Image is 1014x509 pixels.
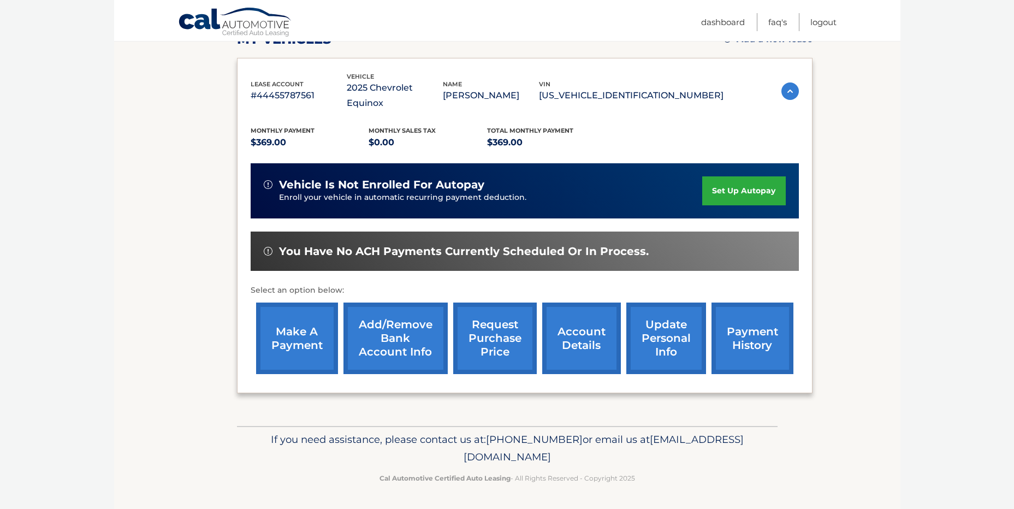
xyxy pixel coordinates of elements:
a: payment history [711,303,793,374]
a: account details [542,303,621,374]
span: vin [539,80,550,88]
p: $369.00 [251,135,369,150]
a: update personal info [626,303,706,374]
span: vehicle [347,73,374,80]
p: - All Rights Reserved - Copyright 2025 [244,472,770,484]
a: set up autopay [702,176,785,205]
span: vehicle is not enrolled for autopay [279,178,484,192]
span: You have no ACH payments currently scheduled or in process. [279,245,649,258]
a: Dashboard [701,13,745,31]
img: alert-white.svg [264,180,272,189]
a: Add/Remove bank account info [343,303,448,374]
p: [PERSON_NAME] [443,88,539,103]
a: Logout [810,13,837,31]
p: 2025 Chevrolet Equinox [347,80,443,111]
p: If you need assistance, please contact us at: or email us at [244,431,770,466]
p: Select an option below: [251,284,799,297]
p: Enroll your vehicle in automatic recurring payment deduction. [279,192,703,204]
span: Monthly Payment [251,127,315,134]
a: FAQ's [768,13,787,31]
p: $369.00 [487,135,606,150]
a: Cal Automotive [178,7,293,39]
a: make a payment [256,303,338,374]
p: #44455787561 [251,88,347,103]
span: Monthly sales Tax [369,127,436,134]
span: name [443,80,462,88]
a: request purchase price [453,303,537,374]
p: [US_VEHICLE_IDENTIFICATION_NUMBER] [539,88,724,103]
p: $0.00 [369,135,487,150]
span: [PHONE_NUMBER] [486,433,583,446]
img: accordion-active.svg [781,82,799,100]
strong: Cal Automotive Certified Auto Leasing [379,474,511,482]
span: [EMAIL_ADDRESS][DOMAIN_NAME] [464,433,744,463]
span: lease account [251,80,304,88]
span: Total Monthly Payment [487,127,573,134]
img: alert-white.svg [264,247,272,256]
